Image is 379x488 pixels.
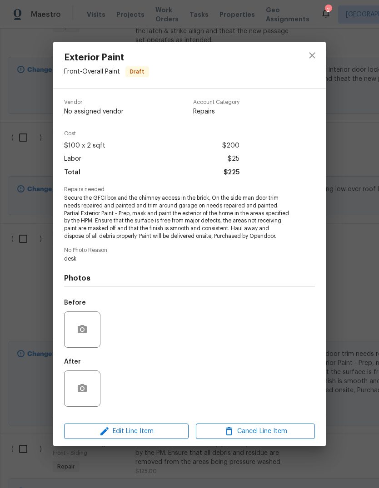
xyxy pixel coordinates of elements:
[228,153,239,166] span: $25
[64,69,120,75] span: Front - Overall Paint
[64,131,239,137] span: Cost
[64,424,189,439] button: Edit Line Item
[64,359,81,365] h5: After
[224,166,239,179] span: $225
[193,99,239,105] span: Account Category
[222,139,239,153] span: $200
[64,99,124,105] span: Vendor
[301,44,323,66] button: close
[193,107,239,116] span: Repairs
[64,194,290,240] span: Secure the GFCI box and the chimney access in the brick, On the side man door trim needs repaired...
[64,247,315,253] span: No Photo Reason
[64,166,80,179] span: Total
[64,153,81,166] span: Labor
[64,255,290,263] span: desk
[199,426,312,437] span: Cancel Line Item
[64,53,149,63] span: Exterior Paint
[67,426,186,437] span: Edit Line Item
[126,67,148,76] span: Draft
[325,5,331,15] div: 2
[196,424,315,439] button: Cancel Line Item
[64,300,86,306] h5: Before
[64,139,105,153] span: $100 x 2 sqft
[64,107,124,116] span: No assigned vendor
[64,187,315,192] span: Repairs needed
[64,274,315,283] h4: Photos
